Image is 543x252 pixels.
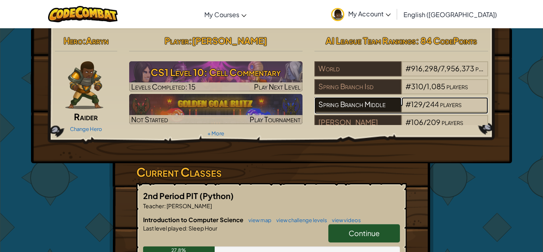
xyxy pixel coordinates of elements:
[200,191,234,201] span: (Python)
[143,202,164,209] span: Teacher
[136,163,407,181] h3: Current Classes
[405,82,411,91] span: #
[411,100,423,109] span: 129
[166,202,212,209] span: [PERSON_NAME]
[250,115,301,124] span: Play Tournament
[65,61,103,109] img: raider-pose.png
[349,229,380,238] span: Continue
[272,217,327,223] a: view challenge levels
[70,126,102,132] a: Change Hero
[143,191,200,201] span: 2nd Period PIT
[186,225,188,232] span: :
[403,10,497,19] span: English ([GEOGRAPHIC_DATA])
[164,202,166,209] span: :
[314,69,488,78] a: World#916,298/7,956,373players
[143,216,244,223] span: Introduction to Computer Science
[475,64,497,73] span: players
[131,82,196,91] span: Levels Completed: 15
[314,79,401,94] div: Spring Branch Isd
[405,117,411,127] span: #
[423,117,427,127] span: /
[129,94,303,124] a: Not StartedPlay Tournament
[326,35,416,46] span: AI League Team Rankings
[131,115,168,124] span: Not Started
[314,115,401,130] div: [PERSON_NAME]
[411,117,423,127] span: 106
[244,217,271,223] a: view map
[438,64,441,73] span: /
[411,64,438,73] span: 916,298
[165,35,189,46] span: Player
[314,105,488,114] a: Spring Branch Middle#129/244players
[405,100,411,109] span: #
[129,94,303,124] img: Golden Goal
[314,97,401,112] div: Spring Branch Middle
[416,35,477,46] span: : 84 CodePoints
[129,61,303,92] img: CS1 Level 10: Cell Commentary
[86,35,109,46] span: Arryn
[314,123,488,132] a: [PERSON_NAME]#106/209players
[331,8,344,21] img: avatar
[426,100,439,109] span: 244
[204,10,239,19] span: My Courses
[442,117,463,127] span: players
[423,82,427,91] span: /
[64,35,83,46] span: Hero
[314,61,401,76] div: World
[208,130,224,137] a: + More
[143,225,186,232] span: Last level played
[440,100,462,109] span: players
[441,64,474,73] span: 7,956,373
[399,4,501,25] a: English ([GEOGRAPHIC_DATA])
[129,61,303,92] a: Play Next Level
[192,35,267,46] span: [PERSON_NAME]
[129,63,303,81] h3: CS1 Level 10: Cell Commentary
[427,82,445,91] span: 1,085
[48,6,118,22] img: CodeCombat logo
[74,111,98,122] span: Raider
[83,35,86,46] span: :
[327,2,395,27] a: My Account
[427,117,440,127] span: 209
[188,225,217,232] span: Sleep Hour
[411,82,423,91] span: 310
[189,35,192,46] span: :
[405,64,411,73] span: #
[446,82,468,91] span: players
[254,82,301,91] span: Play Next Level
[423,100,426,109] span: /
[200,4,250,25] a: My Courses
[314,87,488,96] a: Spring Branch Isd#310/1,085players
[328,217,361,223] a: view videos
[348,10,391,18] span: My Account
